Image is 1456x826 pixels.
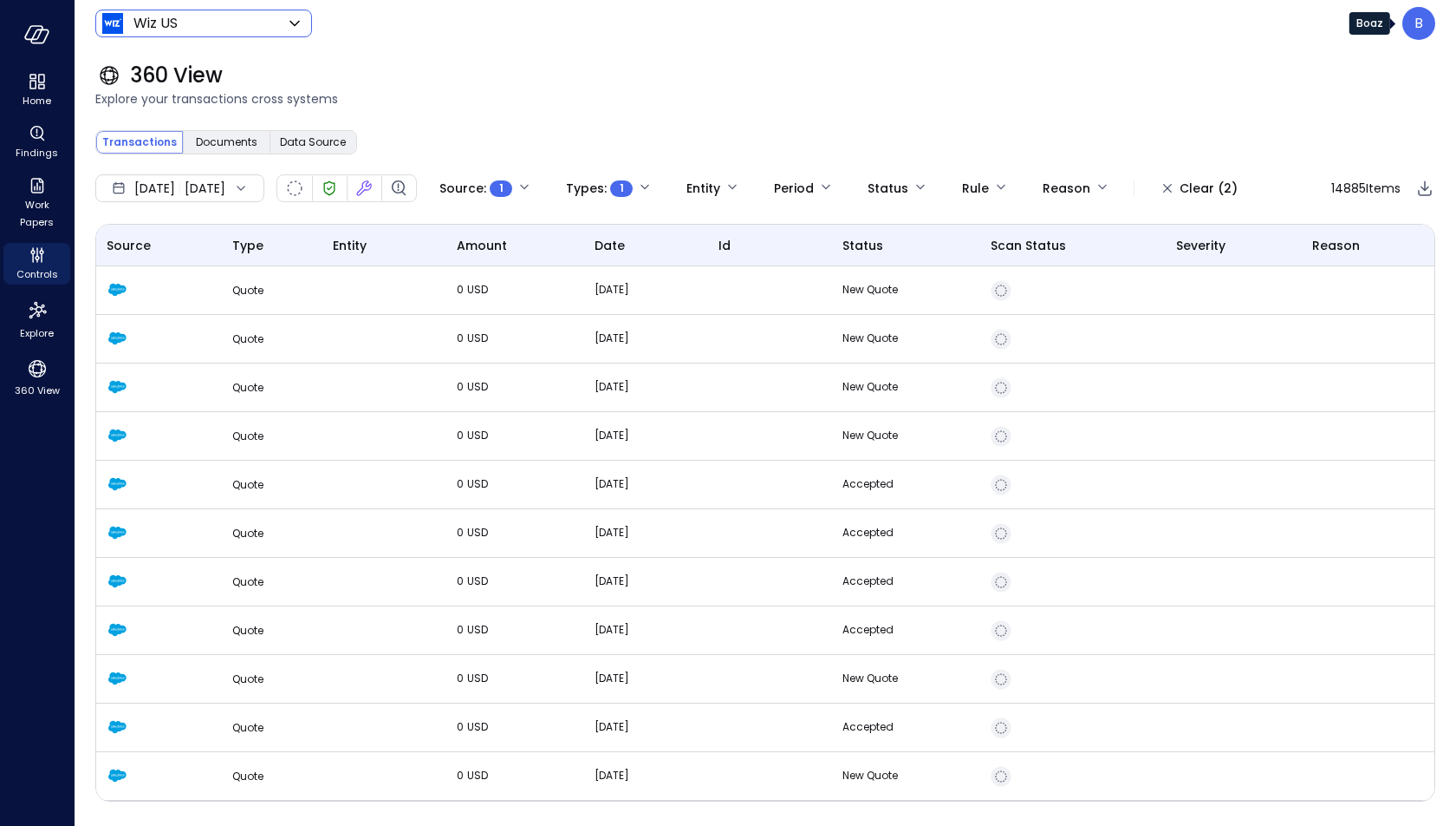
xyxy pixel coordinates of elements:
[457,670,522,687] p: 0
[991,572,1011,593] div: Not Scanned
[1176,236,1225,255] span: Severity
[457,330,522,347] p: 0
[467,719,488,734] span: USD
[457,378,522,396] p: 0
[16,144,58,161] span: Findings
[133,13,178,34] p: Wiz US
[130,62,223,89] span: 360 View
[354,178,374,199] div: Fixed
[991,329,1011,350] div: Not Scanned
[1180,178,1238,200] div: Clear (2)
[467,525,488,540] span: USD
[439,174,512,203] div: Source :
[15,382,60,399] span: 360 View
[842,670,907,687] p: New Quote
[457,281,522,298] p: 0
[842,621,907,639] p: Accepted
[107,377,127,397] img: Salesforce
[595,670,660,687] p: [DATE]
[842,718,907,736] p: Accepted
[3,243,70,285] div: Controls
[457,524,522,541] p: 0
[107,328,127,349] img: Salesforce
[280,134,346,151] span: Data Source
[107,236,151,255] span: Source
[595,281,660,298] p: [DATE]
[991,718,1011,738] div: Not Scanned
[102,134,177,151] span: Transactions
[595,330,660,347] p: [DATE]
[134,179,175,198] span: [DATE]
[595,378,660,396] p: [DATE]
[595,524,660,541] p: [DATE]
[1414,178,1435,200] div: Export to CSV
[842,330,907,347] p: New Quote
[107,425,127,446] img: Salesforce
[718,236,731,255] span: id
[232,720,263,735] span: Quote
[499,180,504,197] span: 1
[107,619,127,640] img: Salesforce
[196,134,257,151] span: Documents
[991,236,1066,255] span: Scan Status
[991,620,1011,641] div: Not Scanned
[991,475,1011,495] div: Not Scanned
[107,765,127,786] img: Salesforce
[232,380,263,395] span: Quote
[774,174,814,203] div: Period
[107,717,127,737] img: Salesforce
[467,476,488,491] span: USD
[232,477,263,492] span: Quote
[333,236,367,255] span: entity
[991,523,1011,544] div: Not Scanned
[232,429,263,443] span: Quote
[842,427,907,444] p: New Quote
[3,295,70,344] div: Explore
[991,669,1011,690] div: Not Scanned
[595,767,660,784] p: [DATE]
[842,236,883,255] span: status
[467,574,488,588] span: USD
[962,174,989,203] div: Rule
[1349,12,1390,35] div: Boaz
[1402,7,1435,40] div: Boaz
[287,180,302,196] div: Not Scanned
[20,324,54,342] span: Explore
[232,331,263,346] span: Quote
[595,427,660,444] p: [DATE]
[457,621,522,639] p: 0
[457,573,522,590] p: 0
[1414,13,1423,34] p: B
[991,426,1011,447] div: Not Scanned
[1331,179,1401,198] span: 14885 Items
[842,475,907,493] p: Accepted
[566,174,633,203] div: Types :
[595,236,625,255] span: date
[842,281,907,298] p: New Quote
[842,524,907,541] p: Accepted
[467,379,488,394] span: USD
[991,377,1011,398] div: Not Scanned
[232,283,263,298] span: Quote
[16,265,58,283] span: Controls
[388,178,409,199] div: Finding
[107,522,127,543] img: Salesforce
[107,279,127,300] img: Salesforce
[232,236,263,255] span: Type
[842,573,907,590] p: Accepted
[107,474,127,495] img: Salesforce
[842,378,907,396] p: New Quote
[991,280,1011,301] div: Not Scanned
[102,13,123,34] img: Icon
[23,92,51,109] span: Home
[595,718,660,736] p: [DATE]
[232,526,263,541] span: Quote
[232,574,263,589] span: Quote
[467,671,488,685] span: USD
[457,475,522,493] p: 0
[107,571,127,592] img: Salesforce
[620,180,624,197] span: 1
[457,427,522,444] p: 0
[1043,174,1090,203] div: Reason
[232,769,263,783] span: Quote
